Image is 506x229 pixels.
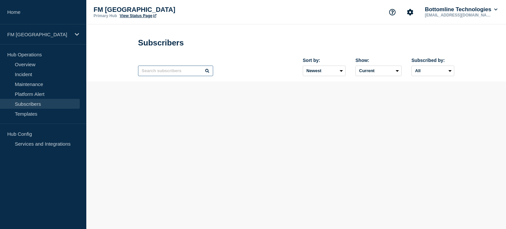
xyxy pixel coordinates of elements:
p: FM [GEOGRAPHIC_DATA] [7,32,70,37]
select: Sort by [303,66,346,76]
button: Bottomline Technologies [424,6,499,13]
h1: Subscribers [138,38,184,47]
p: [EMAIL_ADDRESS][DOMAIN_NAME] [424,13,492,17]
div: Show: [355,58,402,63]
p: FM [GEOGRAPHIC_DATA] [94,6,225,14]
button: Support [385,5,399,19]
input: Search subscribers [138,66,213,76]
select: Subscribed by [411,66,454,76]
div: Subscribed by: [411,58,454,63]
a: View Status Page [120,14,156,18]
select: Deleted [355,66,402,76]
button: Account settings [403,5,417,19]
p: Primary Hub [94,14,117,18]
div: Sort by: [303,58,346,63]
